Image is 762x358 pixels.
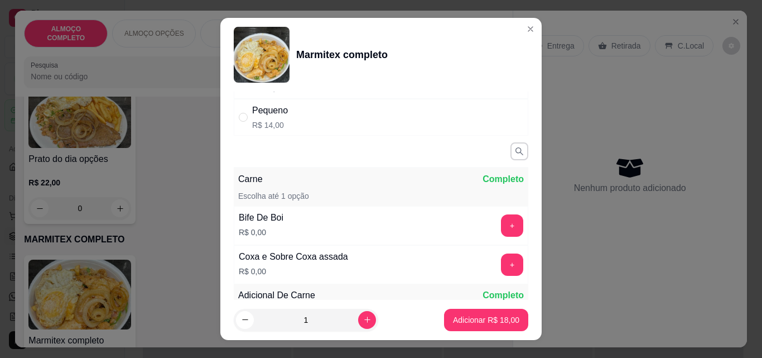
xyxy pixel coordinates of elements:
[296,47,388,63] div: Marmitex completo
[238,289,315,302] p: Adicional De Carne
[483,173,524,186] p: Completo
[444,309,528,331] button: Adicionar R$ 18,00
[238,190,309,202] p: Escolha até 1 opção
[453,314,519,326] p: Adicionar R$ 18,00
[239,227,283,238] p: R$ 0,00
[483,289,524,302] p: Completo
[239,211,283,225] div: Bife De Boi
[252,120,288,131] p: R$ 14,00
[522,20,539,38] button: Close
[501,214,523,237] button: add
[239,250,348,264] div: Coxa e Sobre Coxa assada
[252,104,288,117] div: Pequeno
[234,27,290,83] img: product-image
[358,311,376,329] button: increase-product-quantity
[239,266,348,277] p: R$ 0,00
[236,311,254,329] button: decrease-product-quantity
[501,254,523,276] button: add
[238,173,263,186] p: Carne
